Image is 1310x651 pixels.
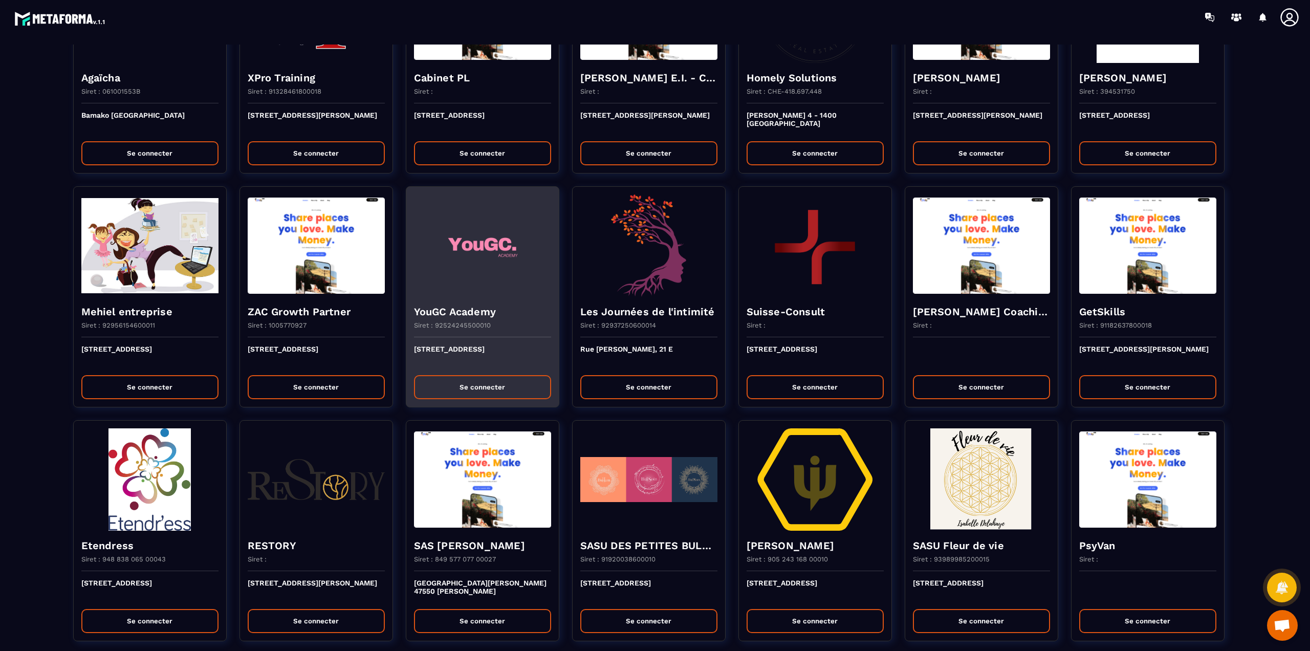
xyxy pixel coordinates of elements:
[81,141,219,165] button: Se connecter
[1079,428,1216,531] img: funnel-background
[580,71,717,85] h4: [PERSON_NAME] E.I. - Cabinet Aequivalens
[414,71,551,85] h4: Cabinet PL
[1079,305,1216,319] h4: GetSkills
[248,321,307,329] p: Siret : 1005770927
[1079,555,1098,563] p: Siret :
[414,321,491,329] p: Siret : 92524245500010
[913,305,1050,319] h4: [PERSON_NAME] Coaching & Development
[81,321,155,329] p: Siret : 92956154600011
[580,88,599,95] p: Siret :
[747,428,884,531] img: funnel-background
[414,538,551,553] h4: SAS [PERSON_NAME]
[14,9,106,28] img: logo
[747,88,822,95] p: Siret : CHE-418.697.448
[81,555,166,563] p: Siret : 948 838 065 00043
[747,345,884,367] p: [STREET_ADDRESS]
[1267,610,1298,641] a: Mở cuộc trò chuyện
[913,321,932,329] p: Siret :
[414,609,551,633] button: Se connecter
[1079,88,1135,95] p: Siret : 394531750
[580,321,656,329] p: Siret : 92937250600014
[747,305,884,319] h4: Suisse-Consult
[913,428,1050,531] img: funnel-background
[747,141,884,165] button: Se connecter
[248,538,385,553] h4: RESTORY
[913,375,1050,399] button: Se connecter
[81,71,219,85] h4: Agaïcha
[414,345,551,367] p: [STREET_ADDRESS]
[81,375,219,399] button: Se connecter
[414,555,496,563] p: Siret : 849 577 077 00027
[248,88,321,95] p: Siret : 91328461800018
[1079,345,1216,367] p: [STREET_ADDRESS][PERSON_NAME]
[580,579,717,601] p: [STREET_ADDRESS]
[1079,375,1216,399] button: Se connecter
[81,305,219,319] h4: Mehiel entreprise
[580,609,717,633] button: Se connecter
[1079,71,1216,85] h4: [PERSON_NAME]
[248,609,385,633] button: Se connecter
[747,555,828,563] p: Siret : 905 243 168 00010
[747,538,884,553] h4: [PERSON_NAME]
[913,538,1050,553] h4: SASU Fleur de vie
[913,194,1050,297] img: funnel-background
[248,428,385,531] img: funnel-background
[414,141,551,165] button: Se connecter
[580,555,656,563] p: Siret : 91920038600010
[414,305,551,319] h4: YouGC Academy
[414,375,551,399] button: Se connecter
[248,71,385,85] h4: XPro Training
[747,609,884,633] button: Se connecter
[248,141,385,165] button: Se connecter
[1079,538,1216,553] h4: PsyVan
[1079,194,1216,297] img: funnel-background
[580,428,717,531] img: funnel-background
[580,345,717,367] p: Rue [PERSON_NAME], 21 E
[1079,141,1216,165] button: Se connecter
[81,538,219,553] h4: Etendress
[913,555,990,563] p: Siret : 93989985200015
[913,609,1050,633] button: Se connecter
[81,111,219,134] p: Bamako [GEOGRAPHIC_DATA]
[913,88,932,95] p: Siret :
[1079,111,1216,134] p: [STREET_ADDRESS]
[414,194,551,297] img: funnel-background
[913,111,1050,134] p: [STREET_ADDRESS][PERSON_NAME]
[81,88,140,95] p: Siret : 061001553B
[747,579,884,601] p: [STREET_ADDRESS]
[580,538,717,553] h4: SASU DES PETITES BULLES
[580,194,717,297] img: funnel-background
[248,194,385,297] img: funnel-background
[248,555,267,563] p: Siret :
[414,579,551,601] p: [GEOGRAPHIC_DATA][PERSON_NAME] 47550 [PERSON_NAME]
[913,579,1050,601] p: [STREET_ADDRESS]
[747,71,884,85] h4: Homely Solutions
[248,111,385,134] p: [STREET_ADDRESS][PERSON_NAME]
[81,609,219,633] button: Se connecter
[580,141,717,165] button: Se connecter
[1079,609,1216,633] button: Se connecter
[81,345,219,367] p: [STREET_ADDRESS]
[747,111,884,134] p: [PERSON_NAME] 4 - 1400 [GEOGRAPHIC_DATA]
[747,321,766,329] p: Siret :
[580,111,717,134] p: [STREET_ADDRESS][PERSON_NAME]
[414,111,551,134] p: [STREET_ADDRESS]
[248,579,385,601] p: [STREET_ADDRESS][PERSON_NAME]
[414,428,551,531] img: funnel-background
[1079,321,1152,329] p: Siret : 91182637800018
[81,579,219,601] p: [STREET_ADDRESS]
[913,141,1050,165] button: Se connecter
[580,375,717,399] button: Se connecter
[248,345,385,367] p: [STREET_ADDRESS]
[414,88,433,95] p: Siret :
[248,305,385,319] h4: ZAC Growth Partner
[580,305,717,319] h4: Les Journées de l'intimité
[747,194,884,297] img: funnel-background
[248,375,385,399] button: Se connecter
[747,375,884,399] button: Se connecter
[81,428,219,531] img: funnel-background
[913,71,1050,85] h4: [PERSON_NAME]
[81,194,219,297] img: funnel-background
